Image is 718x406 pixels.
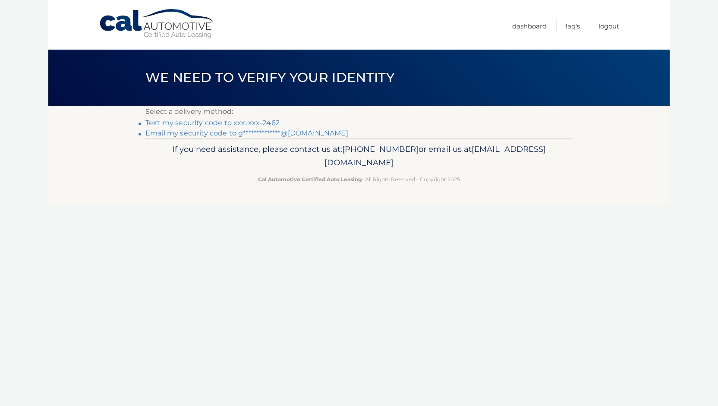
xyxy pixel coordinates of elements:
a: Dashboard [512,19,547,33]
a: Cal Automotive [99,9,215,39]
a: FAQ's [565,19,580,33]
p: If you need assistance, please contact us at: or email us at [151,142,567,170]
a: Text my security code to xxx-xxx-2462 [145,119,280,127]
p: - All Rights Reserved - Copyright 2025 [151,175,567,184]
span: [PHONE_NUMBER] [342,144,419,154]
a: Logout [598,19,619,33]
p: Select a delivery method: [145,106,573,118]
span: We need to verify your identity [145,69,394,85]
strong: Cal Automotive Certified Auto Leasing [258,176,362,183]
